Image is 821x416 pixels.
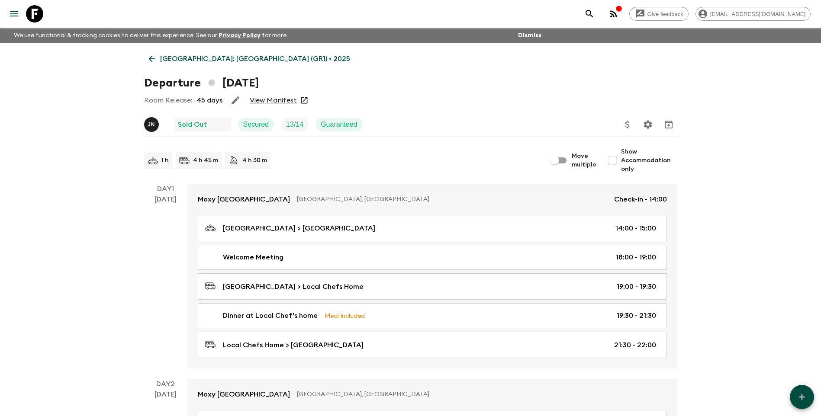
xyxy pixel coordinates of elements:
span: Move multiple [572,152,597,169]
p: Moxy [GEOGRAPHIC_DATA] [198,194,290,205]
p: Guaranteed [321,119,357,130]
p: 14:00 - 15:00 [615,223,656,234]
p: 18:00 - 19:00 [616,252,656,262]
p: Sold Out [178,119,207,130]
a: [GEOGRAPHIC_DATA] > Local Chefs Home19:00 - 19:30 [198,273,667,300]
p: 4 h 30 m [242,156,267,165]
button: JN [144,117,161,132]
p: Welcome Meeting [223,252,283,262]
p: [GEOGRAPHIC_DATA], [GEOGRAPHIC_DATA] [297,195,607,204]
a: [GEOGRAPHIC_DATA] > [GEOGRAPHIC_DATA]14:00 - 15:00 [198,215,667,241]
a: Give feedback [629,7,689,21]
p: 1 h [161,156,169,165]
p: Local Chefs Home > [GEOGRAPHIC_DATA] [223,340,364,350]
a: Moxy [GEOGRAPHIC_DATA][GEOGRAPHIC_DATA], [GEOGRAPHIC_DATA]Check-in - 14:00 [187,184,677,215]
div: [DATE] [155,194,177,368]
p: We use functional & tracking cookies to deliver this experience. See our for more. [10,28,291,43]
button: Archive (Completed, Cancelled or Unsynced Departures only) [660,116,677,133]
p: 4 h 45 m [193,156,218,165]
button: search adventures [581,5,598,22]
p: 19:30 - 21:30 [617,310,656,321]
p: 45 days [196,95,222,106]
button: Dismiss [516,29,544,42]
p: J N [148,121,155,128]
span: Janita Nurmi [144,120,161,127]
div: [EMAIL_ADDRESS][DOMAIN_NAME] [695,7,811,21]
a: Dinner at Local Chef's homeMeal Included19:30 - 21:30 [198,303,667,328]
p: Moxy [GEOGRAPHIC_DATA] [198,389,290,400]
button: Update Price, Early Bird Discount and Costs [619,116,636,133]
p: Dinner at Local Chef's home [223,310,318,321]
a: Local Chefs Home > [GEOGRAPHIC_DATA]21:30 - 22:00 [198,332,667,358]
div: Trip Fill [281,118,309,131]
a: Privacy Policy [219,32,261,38]
p: [GEOGRAPHIC_DATA] > Local Chefs Home [223,282,364,292]
p: [GEOGRAPHIC_DATA]: [GEOGRAPHIC_DATA] (GR1) • 2025 [160,54,350,64]
p: Secured [243,119,269,130]
p: Day 1 [144,184,187,194]
p: [GEOGRAPHIC_DATA] > [GEOGRAPHIC_DATA] [223,223,375,234]
p: [GEOGRAPHIC_DATA], [GEOGRAPHIC_DATA] [297,390,660,399]
p: Check-in - 14:00 [614,194,667,205]
span: Give feedback [643,11,688,17]
p: Day 2 [144,379,187,389]
a: [GEOGRAPHIC_DATA]: [GEOGRAPHIC_DATA] (GR1) • 2025 [144,50,355,67]
h1: Departure [DATE] [144,74,259,92]
a: Welcome Meeting18:00 - 19:00 [198,245,667,270]
span: [EMAIL_ADDRESS][DOMAIN_NAME] [705,11,810,17]
p: Meal Included [325,311,365,320]
div: Secured [238,118,274,131]
button: menu [5,5,23,22]
button: Settings [639,116,657,133]
p: 21:30 - 22:00 [614,340,656,350]
p: Room Release: [144,95,192,106]
span: Show Accommodation only [621,147,677,173]
a: Moxy [GEOGRAPHIC_DATA][GEOGRAPHIC_DATA], [GEOGRAPHIC_DATA] [187,379,677,410]
p: 19:00 - 19:30 [617,282,656,292]
a: View Manifest [250,96,297,105]
p: 13 / 14 [286,119,303,130]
